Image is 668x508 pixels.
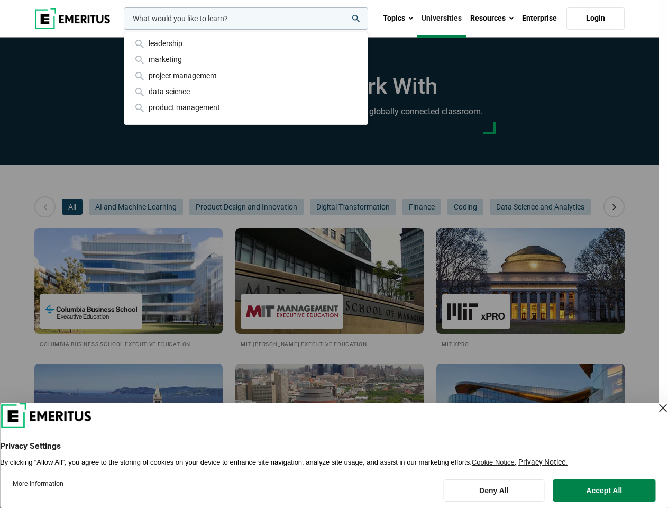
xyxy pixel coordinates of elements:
div: project management [133,70,359,81]
input: woocommerce-product-search-field-0 [124,7,368,30]
a: Login [566,7,625,30]
div: leadership [133,38,359,49]
div: data science [133,86,359,97]
div: marketing [133,53,359,65]
div: product management [133,102,359,113]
